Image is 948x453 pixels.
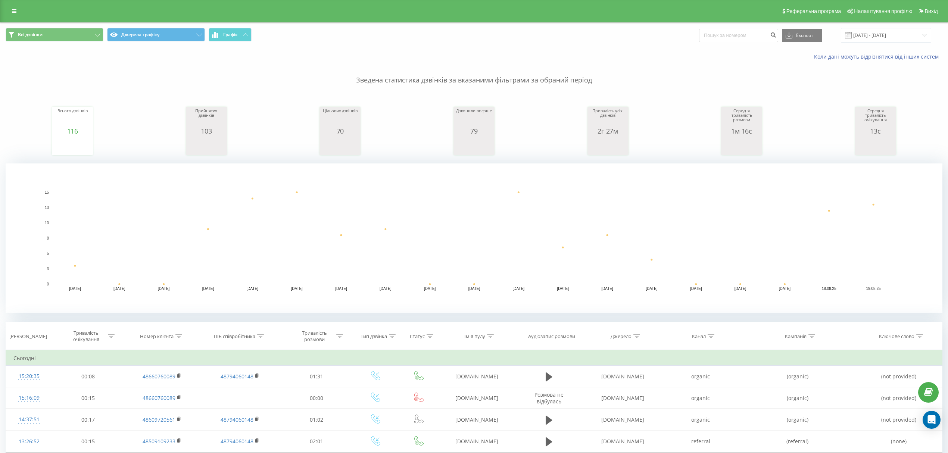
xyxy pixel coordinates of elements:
td: (not provided) [855,387,942,409]
text: 3 [47,267,49,271]
div: 2г 27м [589,127,627,135]
text: [DATE] [690,287,702,291]
button: Експорт [782,29,822,42]
div: Прийнятих дзвінків [188,109,225,127]
td: (organic) [740,387,855,409]
svg: A chart. [188,135,225,157]
a: 48660760089 [143,373,175,380]
div: 13:26:52 [13,434,44,449]
text: 18.08.25 [822,287,836,291]
td: (not provided) [855,366,942,387]
div: 79 [455,127,493,135]
span: Реферальна програма [786,8,841,14]
div: 1м 16с [723,127,760,135]
span: Вихід [925,8,938,14]
td: (organic) [740,366,855,387]
td: [DOMAIN_NAME] [584,366,662,387]
text: [DATE] [424,287,436,291]
text: [DATE] [335,287,347,291]
td: (organic) [740,409,855,431]
text: 8 [47,236,49,240]
td: 00:15 [52,387,124,409]
div: Середня тривалість очікування [857,109,894,127]
text: [DATE] [247,287,259,291]
text: [DATE] [735,287,746,291]
div: Джерело [611,333,632,340]
a: 48794060148 [221,373,253,380]
div: Цільових дзвінків [321,109,359,127]
div: ПІБ співробітника [214,333,255,340]
svg: A chart. [455,135,493,157]
td: (none) [855,431,942,452]
text: [DATE] [557,287,569,291]
a: 48509109233 [143,438,175,445]
text: [DATE] [202,287,214,291]
text: 15 [45,190,49,194]
div: Дзвонили вперше [455,109,493,127]
text: [DATE] [158,287,170,291]
div: 70 [321,127,359,135]
div: 103 [188,127,225,135]
svg: A chart. [589,135,627,157]
td: [DOMAIN_NAME] [439,387,514,409]
span: Графік [223,32,238,37]
a: 48794060148 [221,416,253,423]
td: 00:15 [52,431,124,452]
td: [DOMAIN_NAME] [439,431,514,452]
td: 02:01 [280,431,353,452]
td: 01:02 [280,409,353,431]
td: organic [662,387,740,409]
div: Тривалість усіх дзвінків [589,109,627,127]
div: Середня тривалість розмови [723,109,760,127]
text: 0 [47,282,49,286]
td: 01:31 [280,366,353,387]
text: [DATE] [69,287,81,291]
div: Кампанія [785,333,807,340]
a: 48609720561 [143,416,175,423]
div: Номер клієнта [140,333,174,340]
div: 15:16:09 [13,391,44,405]
text: [DATE] [601,287,613,291]
text: [DATE] [380,287,392,291]
svg: A chart. [857,135,894,157]
text: [DATE] [513,287,525,291]
div: Всього дзвінків [54,109,91,127]
text: 5 [47,252,49,256]
td: 00:08 [52,366,124,387]
p: Зведена статистика дзвінків за вказаними фільтрами за обраний період [6,60,942,85]
svg: A chart. [6,163,942,313]
div: Аудіозапис розмови [528,333,575,340]
div: 116 [54,127,91,135]
a: Коли дані можуть відрізнятися вiд інших систем [814,53,942,60]
td: [DOMAIN_NAME] [584,409,662,431]
td: (not provided) [855,409,942,431]
text: [DATE] [646,287,658,291]
span: Розмова не відбулась [534,391,564,405]
a: 48794060148 [221,438,253,445]
svg: A chart. [723,135,760,157]
td: (referral) [740,431,855,452]
td: Сьогодні [6,351,942,366]
div: Ім'я пулу [464,333,485,340]
div: 14:37:51 [13,412,44,427]
td: referral [662,431,740,452]
td: 00:17 [52,409,124,431]
div: Ключове слово [879,333,914,340]
td: [DOMAIN_NAME] [584,387,662,409]
td: organic [662,409,740,431]
a: 48660760089 [143,394,175,402]
svg: A chart. [54,135,91,157]
div: 13с [857,127,894,135]
div: Тривалість розмови [294,330,334,343]
text: [DATE] [291,287,303,291]
div: Тривалість очікування [66,330,106,343]
div: Канал [692,333,706,340]
input: Пошук за номером [699,29,778,42]
div: Open Intercom Messenger [923,411,941,429]
svg: A chart. [321,135,359,157]
div: Статус [410,333,425,340]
